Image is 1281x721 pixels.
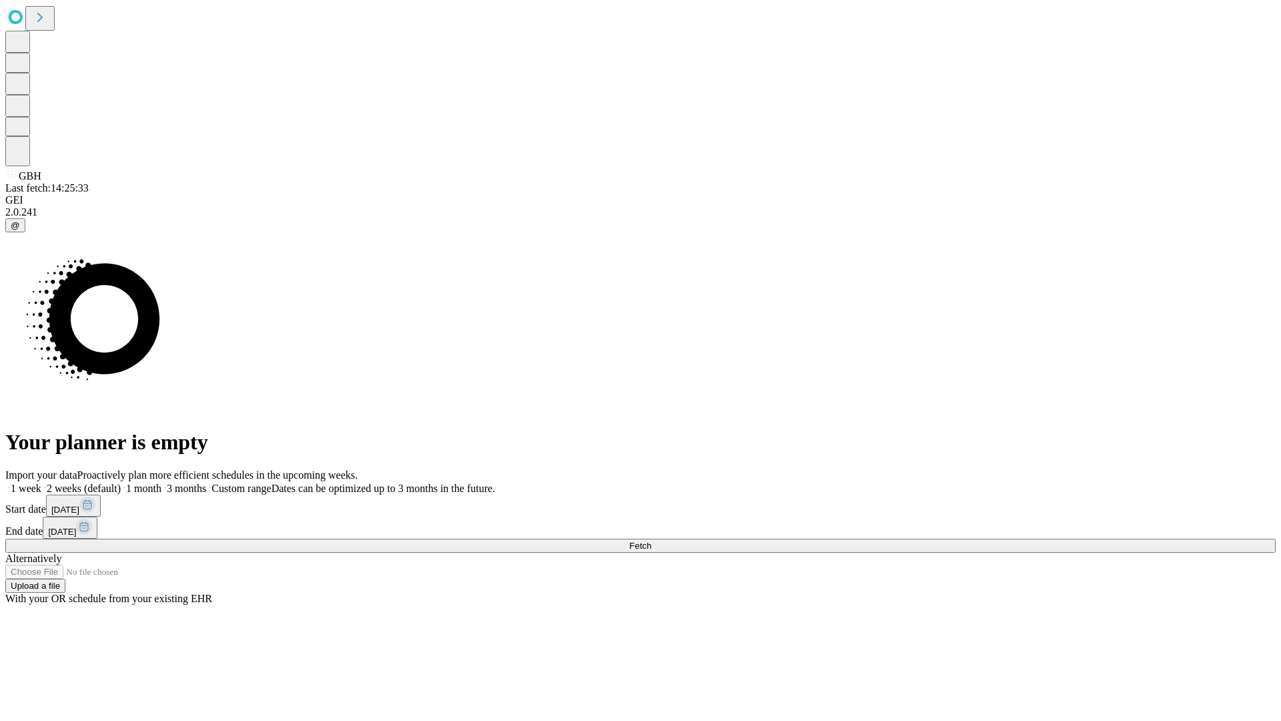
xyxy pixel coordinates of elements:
[5,539,1276,553] button: Fetch
[77,469,358,481] span: Proactively plan more efficient schedules in the upcoming weeks.
[5,553,61,564] span: Alternatively
[5,469,77,481] span: Import your data
[19,170,41,182] span: GBH
[272,483,495,494] span: Dates can be optimized up to 3 months in the future.
[5,206,1276,218] div: 2.0.241
[5,182,89,194] span: Last fetch: 14:25:33
[5,593,212,604] span: With your OR schedule from your existing EHR
[51,505,79,515] span: [DATE]
[5,495,1276,517] div: Start date
[47,483,121,494] span: 2 weeks (default)
[5,194,1276,206] div: GEI
[46,495,101,517] button: [DATE]
[5,579,65,593] button: Upload a file
[48,527,76,537] span: [DATE]
[211,483,271,494] span: Custom range
[126,483,161,494] span: 1 month
[43,517,97,539] button: [DATE]
[629,541,651,551] span: Fetch
[167,483,206,494] span: 3 months
[5,517,1276,539] div: End date
[11,220,20,230] span: @
[5,218,25,232] button: @
[11,483,41,494] span: 1 week
[5,430,1276,455] h1: Your planner is empty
